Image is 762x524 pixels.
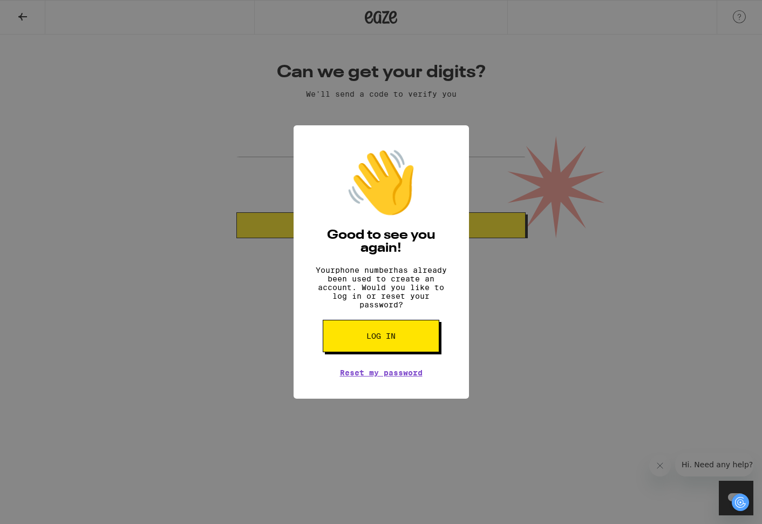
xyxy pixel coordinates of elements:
span: Log in [366,332,396,340]
h2: Good to see you again! [310,229,453,255]
a: Reset my password [340,368,423,377]
button: Log in [323,320,439,352]
div: 👋 [343,147,419,218]
span: Hi. Need any help? [6,8,78,16]
p: Your phone number has already been used to create an account. Would you like to log in or reset y... [310,266,453,309]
